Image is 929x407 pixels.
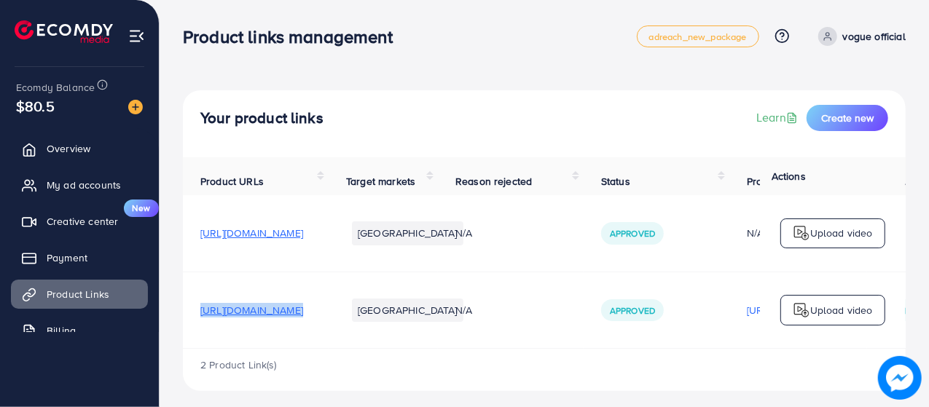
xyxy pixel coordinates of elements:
div: N/A [747,226,850,240]
span: Product video [747,174,811,189]
span: Ecomdy Balance [16,80,95,95]
span: Approved [610,304,655,317]
span: Product Links [47,287,109,301]
a: adreach_new_package [637,25,759,47]
h4: Your product links [200,109,324,127]
span: Approved [610,227,655,240]
span: My ad accounts [47,178,121,192]
img: logo [793,301,810,319]
span: Reason rejected [455,174,532,189]
span: $80.5 [16,95,55,116]
h3: Product links management [183,26,404,47]
span: N/A [455,226,472,240]
span: N/A [455,303,472,317]
span: Billing [47,323,76,338]
span: [URL][DOMAIN_NAME] [200,226,303,240]
a: Overview [11,134,148,163]
p: Upload video [810,224,873,242]
span: [URL][DOMAIN_NAME] [200,303,303,317]
span: Status [601,174,630,189]
span: Create new [821,111,874,125]
p: Upload video [810,301,873,319]
span: Actions [772,169,806,183]
a: vogue official [812,27,906,46]
li: [GEOGRAPHIC_DATA] [352,299,463,322]
span: Overview [47,141,90,156]
a: My ad accounts [11,170,148,199]
span: 2 Product Link(s) [200,357,277,372]
img: logo [15,20,113,43]
span: Target markets [346,174,415,189]
a: Payment [11,243,148,272]
a: Creative centerNew [11,207,148,236]
span: New [124,199,159,217]
a: Product Links [11,280,148,309]
li: [GEOGRAPHIC_DATA] [352,221,463,245]
button: Create new [807,105,888,131]
span: Product URLs [200,174,264,189]
a: Billing [11,316,148,345]
span: Creative center [47,214,118,229]
span: adreach_new_package [649,32,747,42]
img: image [128,100,143,114]
a: Learn [756,109,801,126]
img: image [878,356,921,399]
p: vogue official [843,28,906,45]
p: [URL][DOMAIN_NAME] [747,301,850,319]
img: menu [128,28,145,44]
span: Payment [47,250,87,265]
img: logo [793,224,810,242]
